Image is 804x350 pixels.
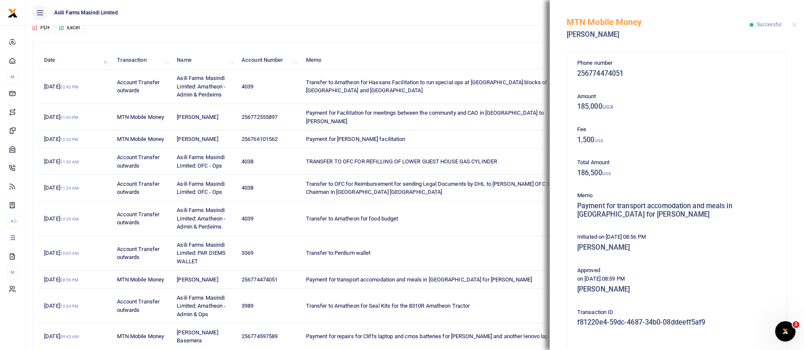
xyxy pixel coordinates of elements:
[577,233,776,242] p: Initiated on [DATE] 08:56 PM
[577,169,776,177] h5: 186,500
[306,158,497,165] span: TRANSFER TO OFC FOR REFILLING OF LOWER GUEST HOUSE GAS CYLINDER
[60,115,79,120] small: 01:00 PM
[60,217,79,221] small: 10:29 AM
[8,9,18,16] a: logo-small logo-large logo-large
[172,51,237,69] th: Name: activate to sort column ascending
[51,9,121,17] span: Asili Farms Masindi Limited
[306,250,371,256] span: Transfer to Perdium wallet
[60,186,79,190] small: 11:24 AM
[242,276,278,283] span: 256774474051
[242,185,253,191] span: 4038
[117,246,160,261] span: Account Transfer outwards
[306,215,398,222] span: Transfer to Amatheon for food budget
[242,303,253,309] span: 3989
[177,136,218,142] span: [PERSON_NAME]
[8,8,18,18] img: logo-small
[44,276,78,283] span: [DATE]
[60,251,79,256] small: 10:05 AM
[577,59,776,68] p: Phone number
[117,298,160,313] span: Account Transfer outwards
[60,85,79,89] small: 02:42 PM
[577,191,776,200] p: Memo
[117,114,164,120] span: MTN Mobile Money
[577,243,776,252] h5: [PERSON_NAME]
[577,92,776,101] p: Amount
[60,160,79,164] small: 11:30 AM
[595,138,603,143] small: UGX
[301,51,590,69] th: Memo: activate to sort column ascending
[39,51,112,69] th: Date: activate to sort column descending
[44,303,78,309] span: [DATE]
[60,137,79,142] small: 12:52 PM
[306,333,580,339] span: Payment for repairs for Cliffs laptop and cmos batteries for [PERSON_NAME] and another lenovo lap...
[32,20,51,35] button: PDF
[775,321,796,342] iframe: Intercom live chat
[117,181,160,196] span: Account Transfer outwards
[242,136,278,142] span: 256766101562
[602,104,613,110] small: UGX
[577,266,776,275] p: Approved
[306,276,532,283] span: Payment for transport accomodation and meals in [GEOGRAPHIC_DATA] for [PERSON_NAME]
[44,250,79,256] span: [DATE]
[757,22,782,28] span: Successful
[306,181,561,196] span: Transfer to OFC for Reimbursement for sending Legal Documents by DHL to [PERSON_NAME] OFC Board C...
[577,136,776,144] h5: 1,500
[577,69,776,78] h5: 256774474051
[117,79,160,94] span: Account Transfer outwards
[177,276,218,283] span: [PERSON_NAME]
[112,51,172,69] th: Transaction: activate to sort column ascending
[117,333,164,339] span: MTN Mobile Money
[7,70,18,84] li: M
[602,171,611,176] small: UGX
[577,125,776,134] p: Fee
[567,17,750,27] h5: MTN Mobile Money
[793,321,799,328] span: 2
[60,334,79,339] small: 09:43 AM
[177,242,225,265] span: Asili Farms Masindi Limited: PAR DIEMS WALLET
[117,136,164,142] span: MTN Mobile Money
[577,318,776,327] h5: f81220e4-59dc-4687-34b0-08ddeeff5af9
[177,207,225,230] span: Asili Farms Masindi Limited: Amatheon - Admin & Perdeims
[306,79,548,94] span: Transfer to Amatheon for Hassans Facilitation to run special ops at [GEOGRAPHIC_DATA] blocks of [...
[577,102,776,111] h5: 185,000
[177,114,218,120] span: [PERSON_NAME]
[792,22,797,28] button: Close
[177,75,225,98] span: Asili Farms Masindi Limited: Amatheon - Admin & Perdeims
[306,110,544,124] span: Payment for Facilitation for meetings between the community and CAO in [GEOGRAPHIC_DATA] to [PERS...
[7,214,18,228] li: Ac
[117,276,164,283] span: MTN Mobile Money
[242,215,253,222] span: 4039
[242,333,278,339] span: 256774597589
[306,136,406,142] span: Payment for [PERSON_NAME] facilitation
[117,154,160,169] span: Account Transfer outwards
[44,215,79,222] span: [DATE]
[44,114,78,120] span: [DATE]
[577,158,776,167] p: Total Amount
[577,202,776,218] h5: Payment for transport accomodation and meals in [GEOGRAPHIC_DATA] for [PERSON_NAME]
[52,20,87,35] button: Excel
[44,158,79,165] span: [DATE]
[177,329,218,344] span: [PERSON_NAME] Basemera
[242,158,253,165] span: 4038
[242,83,253,90] span: 4039
[117,211,160,226] span: Account Transfer outwards
[44,185,79,191] span: [DATE]
[237,51,301,69] th: Account Number: activate to sort column ascending
[44,333,79,339] span: [DATE]
[242,250,253,256] span: 3369
[577,285,776,294] h5: [PERSON_NAME]
[177,295,225,317] span: Asili Farms Masindi Limited: Amatheon - Admin & Ops
[7,265,18,279] li: M
[577,308,776,317] p: Transaction ID
[60,278,79,282] small: 08:56 PM
[242,114,278,120] span: 256772555897
[44,83,78,90] span: [DATE]
[177,154,225,169] span: Asili Farms Masindi Limited: OFC - Ops
[306,303,470,309] span: Transfer to Amatheon for Seal Kits for the 8310R Amatheon Tractor
[177,181,225,196] span: Asili Farms Masindi Limited: OFC - Ops
[60,304,79,309] small: 12:34 PM
[567,30,750,39] h5: [PERSON_NAME]
[44,136,78,142] span: [DATE]
[577,275,776,284] p: on [DATE] 08:59 PM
